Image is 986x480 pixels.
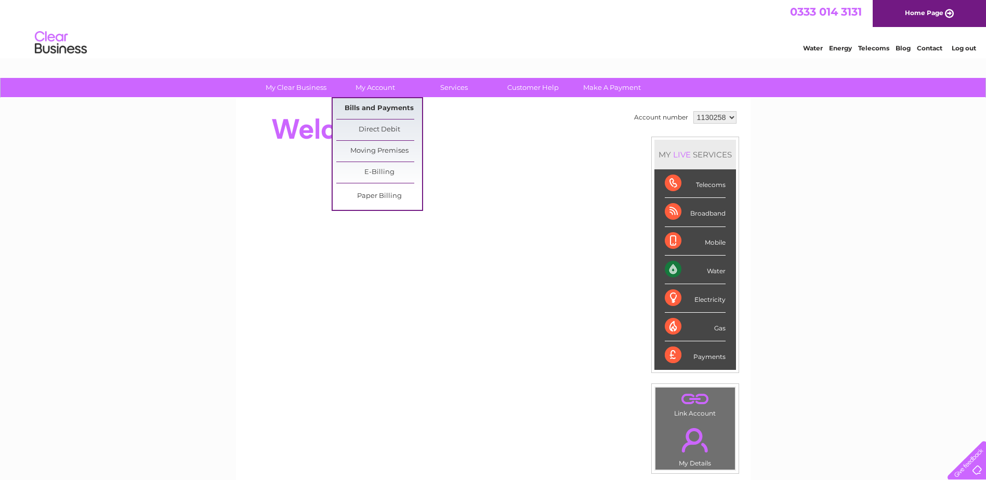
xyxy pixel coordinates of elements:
[34,27,87,59] img: logo.png
[336,162,422,183] a: E-Billing
[569,78,655,97] a: Make A Payment
[411,78,497,97] a: Services
[665,198,726,226] div: Broadband
[490,78,576,97] a: Customer Help
[658,422,732,458] a: .
[665,256,726,284] div: Water
[858,44,889,52] a: Telecoms
[336,119,422,140] a: Direct Debit
[336,186,422,207] a: Paper Billing
[665,169,726,198] div: Telecoms
[665,284,726,313] div: Electricity
[655,419,735,470] td: My Details
[665,313,726,341] div: Gas
[790,5,862,18] a: 0333 014 3131
[654,140,736,169] div: MY SERVICES
[803,44,823,52] a: Water
[665,341,726,369] div: Payments
[336,98,422,119] a: Bills and Payments
[332,78,418,97] a: My Account
[632,109,691,126] td: Account number
[248,6,739,50] div: Clear Business is a trading name of Verastar Limited (registered in [GEOGRAPHIC_DATA] No. 3667643...
[952,44,976,52] a: Log out
[253,78,339,97] a: My Clear Business
[896,44,911,52] a: Blog
[658,390,732,408] a: .
[671,150,693,159] div: LIVE
[336,141,422,162] a: Moving Premises
[665,227,726,256] div: Mobile
[917,44,942,52] a: Contact
[655,387,735,420] td: Link Account
[829,44,852,52] a: Energy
